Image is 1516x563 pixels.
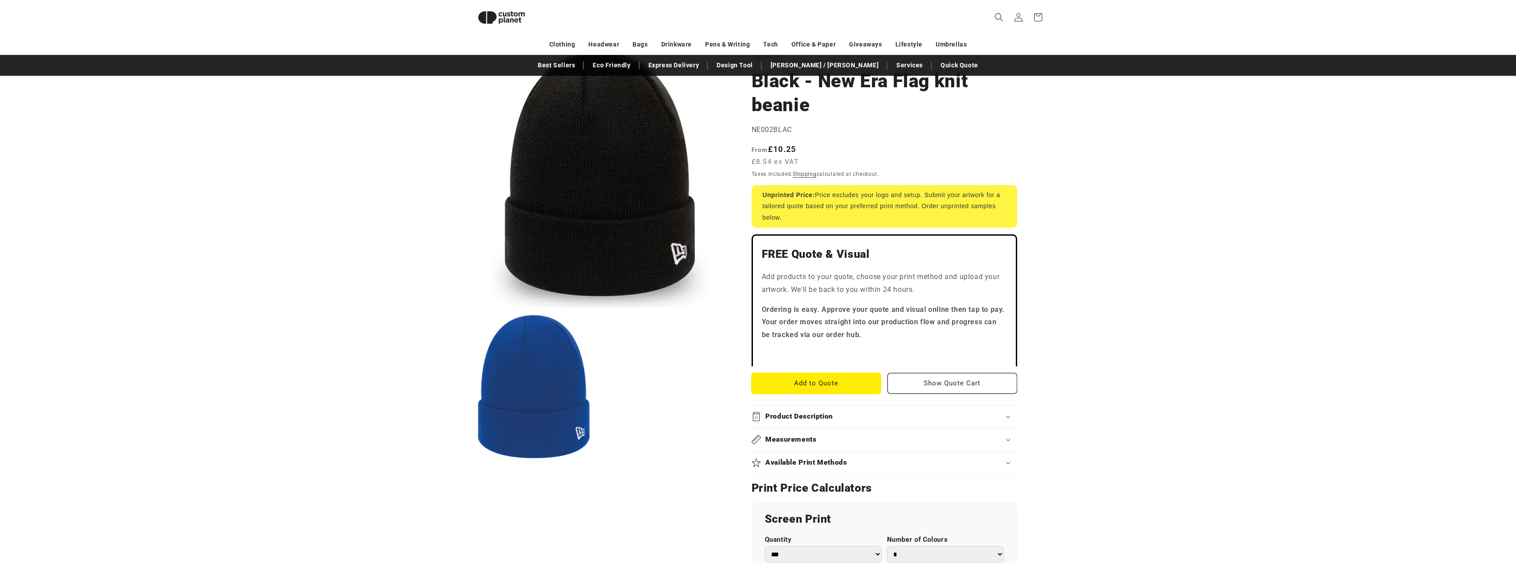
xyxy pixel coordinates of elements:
h2: Measurements [765,435,817,444]
h2: Screen Print [765,512,1004,526]
h1: Black - New Era Flag knit beanie [752,69,1017,117]
h2: FREE Quote & Visual [762,247,1007,261]
a: Bags [633,37,648,52]
span: NE002BLAC [752,125,792,134]
div: Taxes included. calculated at checkout. [752,170,1017,179]
a: Best Sellers [533,58,579,73]
button: Add to Quote [752,373,881,394]
a: Services [892,58,927,73]
summary: Available Print Methods [752,451,1017,474]
span: £8.54 ex VAT [752,157,799,167]
a: Office & Paper [791,37,836,52]
a: Quick Quote [936,58,983,73]
h2: Product Description [765,412,833,421]
a: Lifestyle [895,37,922,52]
media-gallery: Gallery Viewer [471,48,729,465]
a: Pens & Writing [705,37,750,52]
img: Custom Planet [471,4,532,31]
strong: Unprinted Price: [763,191,815,198]
iframe: Chat Widget [1368,467,1516,563]
div: Price excludes your logo and setup. Submit your artwork for a tailored quote based on your prefer... [752,185,1017,228]
iframe: Customer reviews powered by Trustpilot [762,349,1007,357]
a: Design Tool [712,58,757,73]
a: Drinkware [661,37,692,52]
a: Express Delivery [644,58,704,73]
summary: Product Description [752,405,1017,428]
h2: Available Print Methods [765,458,847,467]
p: Add products to your quote, choose your print method and upload your artwork. We'll be back to yo... [762,271,1007,296]
a: Shipping [793,171,817,177]
span: From [752,146,768,153]
summary: Search [989,8,1009,27]
label: Quantity [765,536,882,544]
strong: £10.25 [752,144,796,154]
button: Show Quote Cart [887,373,1017,394]
label: Number of Colours [887,536,1004,544]
h2: Print Price Calculators [752,481,1017,495]
a: Eco Friendly [588,58,635,73]
summary: Measurements [752,428,1017,451]
a: Giveaways [849,37,882,52]
strong: Ordering is easy. Approve your quote and visual online then tap to pay. Your order moves straight... [762,305,1005,339]
a: [PERSON_NAME] / [PERSON_NAME] [766,58,883,73]
a: Clothing [549,37,575,52]
a: Headwear [588,37,619,52]
a: Tech [763,37,778,52]
a: Umbrellas [936,37,967,52]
